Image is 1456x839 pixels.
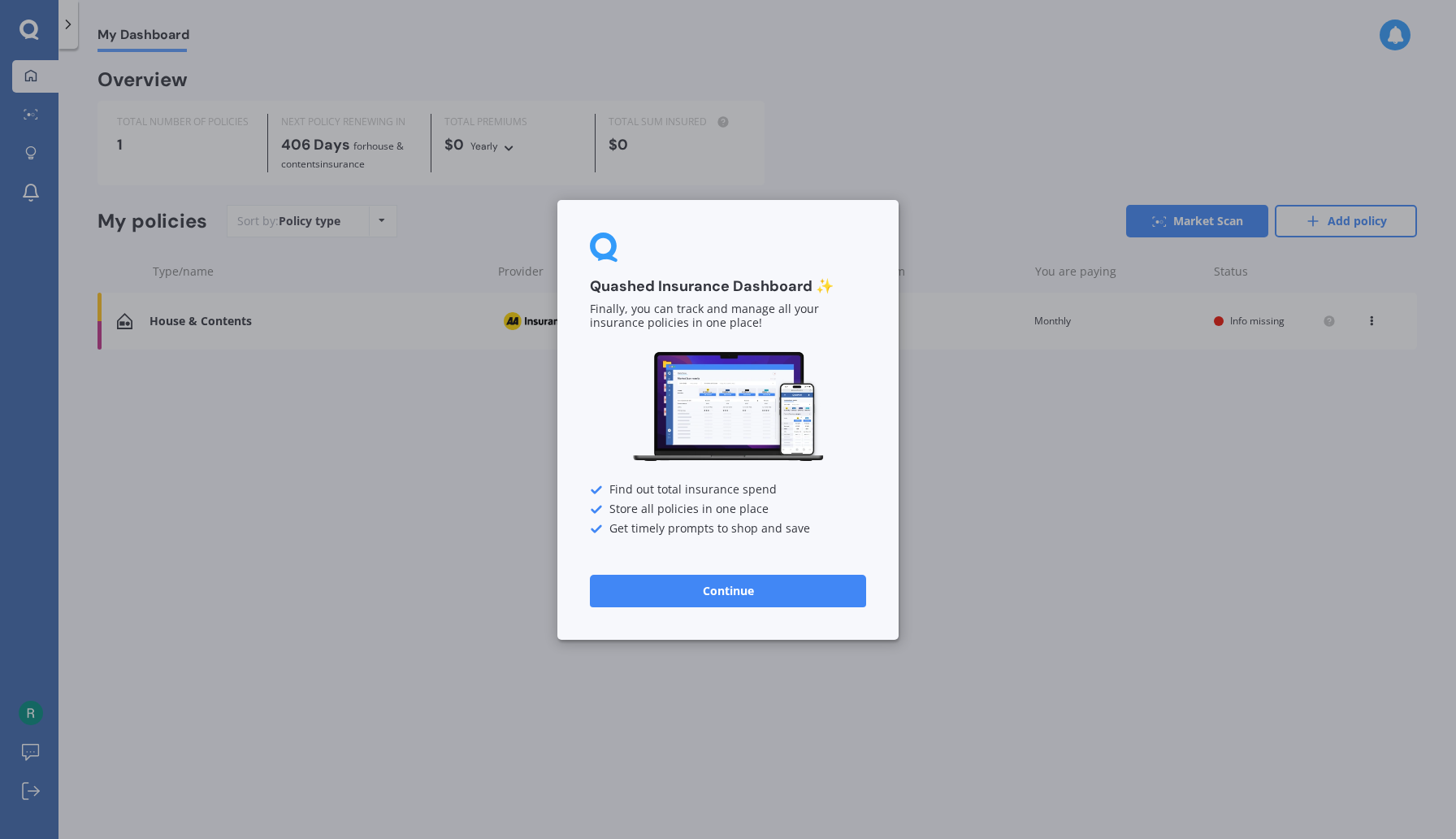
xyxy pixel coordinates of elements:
[630,350,825,464] img: Dashboard
[590,574,866,606] button: Continue
[590,302,866,330] p: Finally, you can track and manage all your insurance policies in one place!
[590,483,866,496] div: Find out total insurance spend
[590,277,866,296] h3: Quashed Insurance Dashboard ✨
[590,522,866,535] div: Get timely prompts to shop and save
[590,502,866,515] div: Store all policies in one place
